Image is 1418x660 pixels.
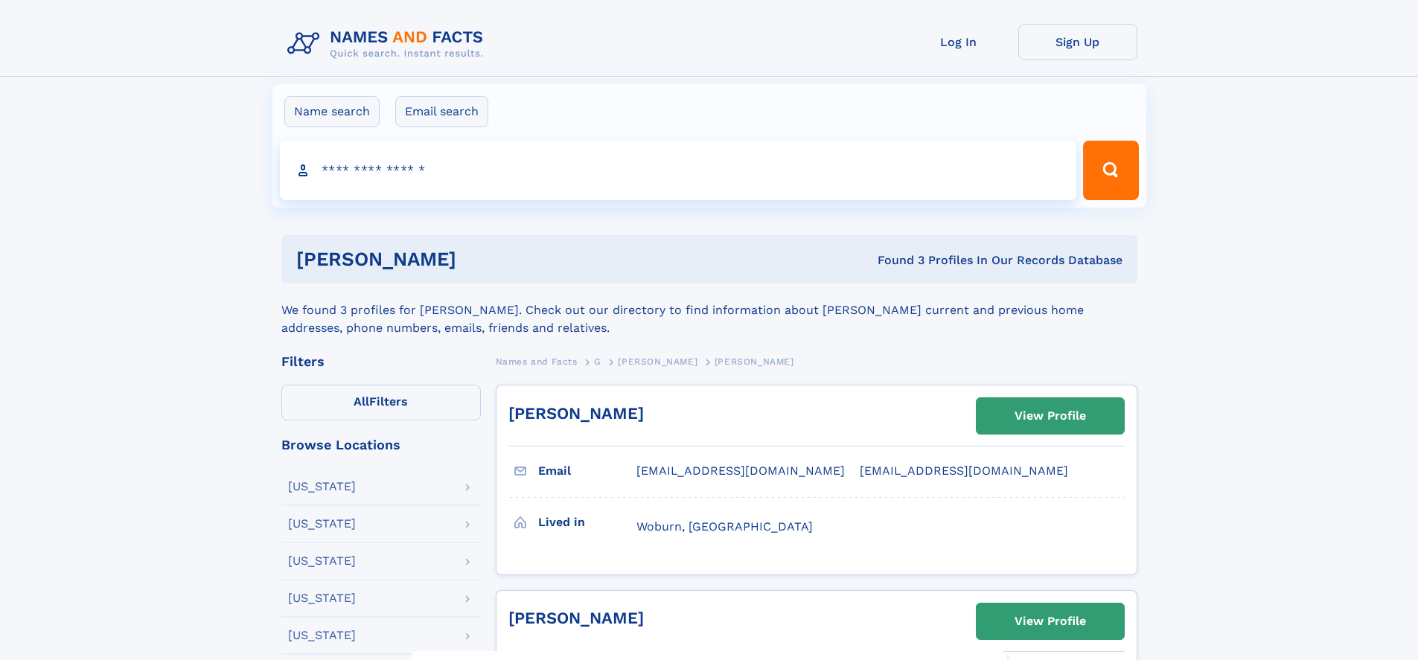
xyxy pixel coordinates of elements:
[899,24,1018,60] a: Log In
[288,481,356,493] div: [US_STATE]
[538,458,636,484] h3: Email
[667,252,1122,269] div: Found 3 Profiles In Our Records Database
[1018,24,1137,60] a: Sign Up
[538,510,636,535] h3: Lived in
[508,609,644,627] a: [PERSON_NAME]
[296,250,667,269] h1: [PERSON_NAME]
[618,352,697,371] a: [PERSON_NAME]
[281,24,496,64] img: Logo Names and Facts
[288,592,356,604] div: [US_STATE]
[715,356,794,367] span: [PERSON_NAME]
[395,96,488,127] label: Email search
[508,404,644,423] a: [PERSON_NAME]
[281,438,481,452] div: Browse Locations
[281,385,481,420] label: Filters
[281,355,481,368] div: Filters
[636,519,813,534] span: Woburn, [GEOGRAPHIC_DATA]
[281,283,1137,337] div: We found 3 profiles for [PERSON_NAME]. Check out our directory to find information about [PERSON_...
[1015,399,1086,433] div: View Profile
[288,555,356,567] div: [US_STATE]
[1015,604,1086,638] div: View Profile
[636,464,845,478] span: [EMAIL_ADDRESS][DOMAIN_NAME]
[594,352,601,371] a: G
[288,518,356,530] div: [US_STATE]
[618,356,697,367] span: [PERSON_NAME]
[354,394,369,409] span: All
[594,356,601,367] span: G
[280,141,1077,200] input: search input
[860,464,1068,478] span: [EMAIL_ADDRESS][DOMAIN_NAME]
[977,603,1124,639] a: View Profile
[288,629,356,641] div: [US_STATE]
[496,352,578,371] a: Names and Facts
[1083,141,1138,200] button: Search Button
[284,96,380,127] label: Name search
[977,398,1124,434] a: View Profile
